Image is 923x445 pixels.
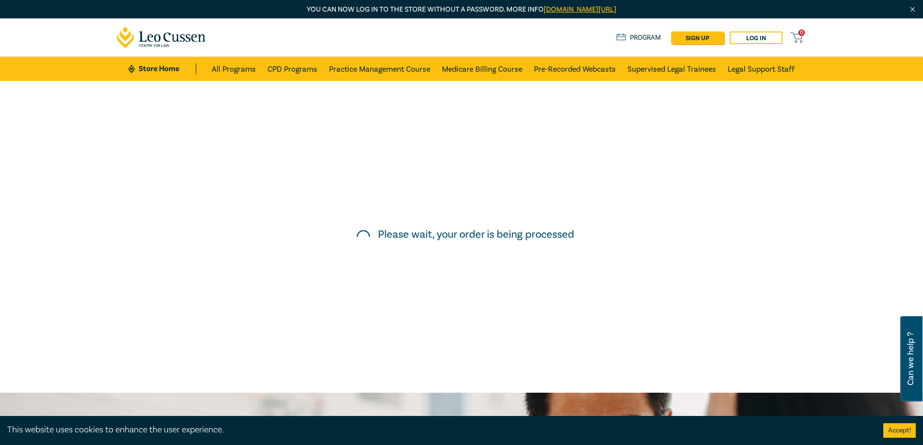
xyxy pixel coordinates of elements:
[728,57,795,81] a: Legal Support Staff
[616,32,661,43] a: Program
[908,5,917,14] img: Close
[730,31,782,44] a: Log in
[7,424,869,436] div: This website uses cookies to enhance the user experience.
[128,63,196,74] a: Store Home
[534,57,616,81] a: Pre-Recorded Webcasts
[883,423,916,438] button: Accept cookies
[117,4,807,15] p: You can now log in to the store without a password. More info
[627,57,716,81] a: Supervised Legal Trainees
[671,31,724,44] a: sign up
[442,57,522,81] a: Medicare Billing Course
[378,228,574,241] h5: Please wait, your order is being processed
[212,57,256,81] a: All Programs
[544,5,616,14] a: [DOMAIN_NAME][URL]
[329,57,430,81] a: Practice Management Course
[267,57,317,81] a: CPD Programs
[906,322,915,396] span: Can we help ?
[798,30,805,36] span: 0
